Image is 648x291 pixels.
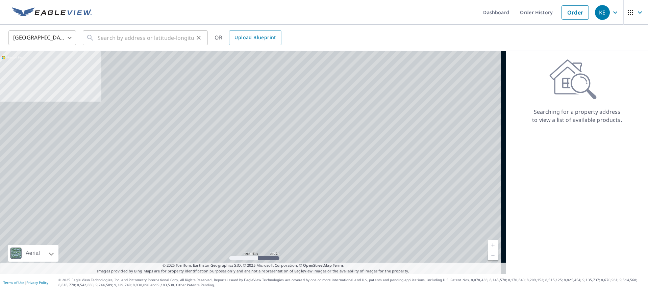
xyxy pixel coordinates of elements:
[26,280,48,285] a: Privacy Policy
[8,245,58,262] div: Aerial
[3,280,24,285] a: Terms of Use
[303,263,331,268] a: OpenStreetMap
[8,28,76,47] div: [GEOGRAPHIC_DATA]
[234,33,276,42] span: Upload Blueprint
[98,28,194,47] input: Search by address or latitude-longitude
[229,30,281,45] a: Upload Blueprint
[488,240,498,250] a: Current Level 5, Zoom In
[488,250,498,260] a: Current Level 5, Zoom Out
[3,281,48,285] p: |
[194,33,203,43] button: Clear
[163,263,344,268] span: © 2025 TomTom, Earthstar Geographics SIO, © 2025 Microsoft Corporation, ©
[12,7,92,18] img: EV Logo
[562,5,589,20] a: Order
[595,5,610,20] div: KE
[532,108,622,124] p: Searching for a property address to view a list of available products.
[58,277,645,288] p: © 2025 Eagle View Technologies, Inc. and Pictometry International Corp. All Rights Reserved. Repo...
[333,263,344,268] a: Terms
[24,245,42,262] div: Aerial
[215,30,281,45] div: OR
